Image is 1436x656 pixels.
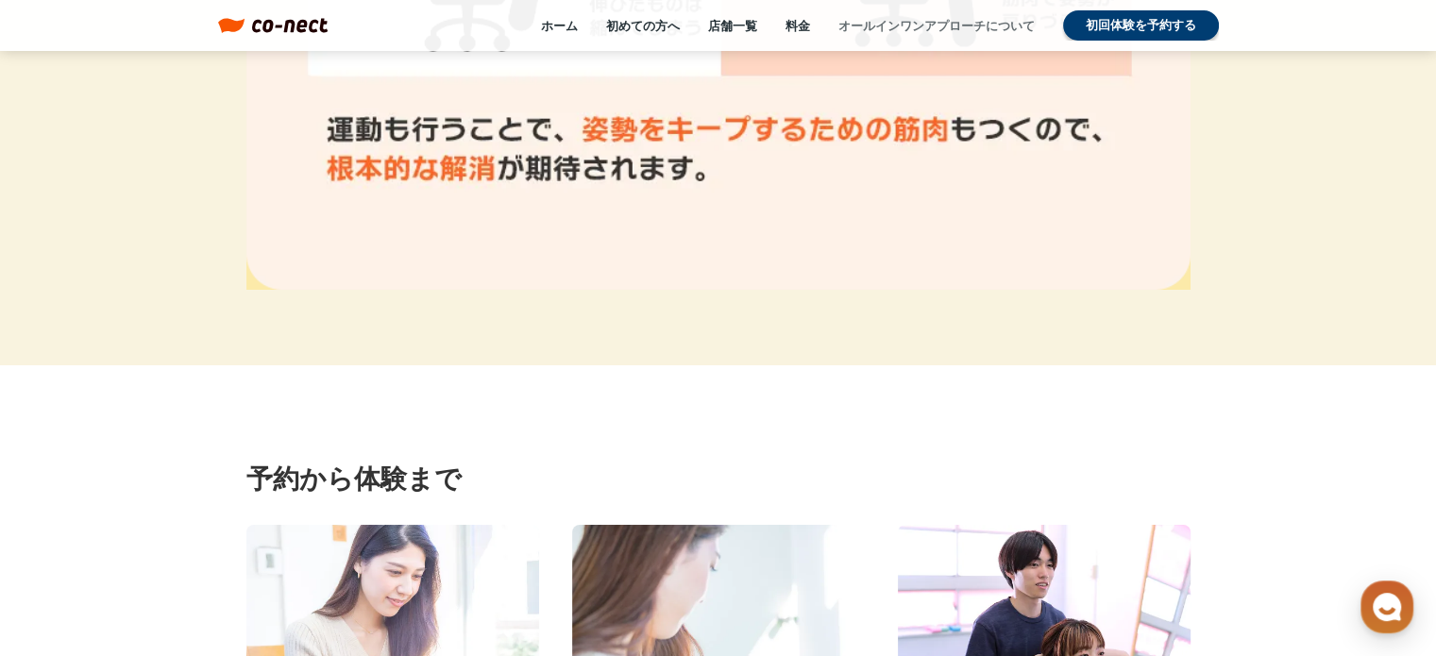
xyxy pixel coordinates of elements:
[244,499,363,547] a: 設定
[125,499,244,547] a: チャット
[838,17,1035,34] a: オールインワンアプローチについて
[246,460,462,496] h2: 予約から体験まで
[708,17,757,34] a: 店舗一覧
[541,17,578,34] a: ホーム
[48,528,82,543] span: ホーム
[1063,10,1219,41] a: 初回体験を予約する
[292,528,314,543] span: 設定
[161,529,207,544] span: チャット
[606,17,680,34] a: 初めての方へ
[786,17,810,34] a: 料金
[6,499,125,547] a: ホーム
